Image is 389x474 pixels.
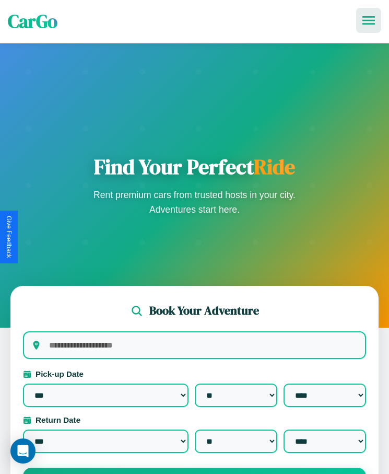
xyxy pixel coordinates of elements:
span: Ride [254,153,295,181]
div: Open Intercom Messenger [10,438,36,464]
label: Return Date [23,415,366,424]
p: Rent premium cars from trusted hosts in your city. Adventures start here. [90,188,299,217]
h2: Book Your Adventure [149,303,259,319]
div: Give Feedback [5,216,13,258]
span: CarGo [8,9,57,34]
label: Pick-up Date [23,369,366,378]
h1: Find Your Perfect [90,154,299,179]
